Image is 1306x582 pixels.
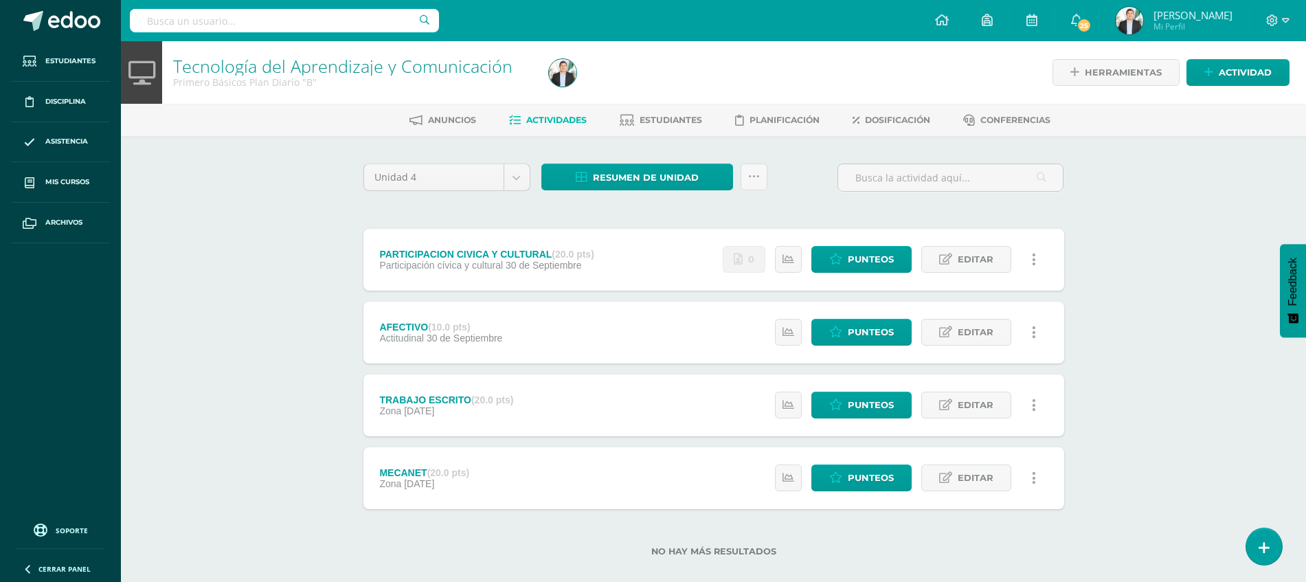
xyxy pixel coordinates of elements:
strong: (20.0 pts) [552,249,594,260]
span: Editar [958,392,993,418]
span: Herramientas [1085,60,1162,85]
span: Editar [958,465,993,491]
span: Mi Perfil [1153,21,1232,32]
a: Estudiantes [620,109,702,131]
label: No hay más resultados [363,546,1064,557]
a: Soporte [16,520,104,539]
strong: (10.0 pts) [428,322,470,333]
a: Estudiantes [11,41,110,82]
a: Disciplina [11,82,110,122]
span: Feedback [1287,258,1299,306]
span: Mis cursos [45,177,89,188]
span: Resumen de unidad [593,165,699,190]
span: Zona [379,478,401,489]
div: MECANET [379,467,469,478]
span: Actividad [1219,60,1272,85]
span: Participación cívica y cultural [379,260,503,271]
a: Archivos [11,203,110,243]
a: Actividad [1186,59,1290,86]
strong: (20.0 pts) [427,467,469,478]
h1: Tecnología del Aprendizaje y Comunicación [173,56,532,76]
span: Dosificación [865,115,930,125]
a: Dosificación [853,109,930,131]
span: [PERSON_NAME] [1153,8,1232,22]
span: Archivos [45,217,82,228]
input: Busca un usuario... [130,9,439,32]
a: Tecnología del Aprendizaje y Comunicación [173,54,513,78]
button: Feedback - Mostrar encuesta [1280,244,1306,337]
span: Editar [958,320,993,345]
span: [DATE] [404,405,434,416]
span: Asistencia [45,136,88,147]
a: Punteos [811,465,912,491]
img: 9c404a2ad2021673dbd18c145ee506f9.png [1116,7,1143,34]
a: Herramientas [1052,59,1180,86]
a: Planificación [735,109,820,131]
a: Unidad 4 [364,164,530,190]
div: PARTICIPACION CIVICA Y CULTURAL [379,249,594,260]
a: Punteos [811,319,912,346]
span: Estudiantes [640,115,702,125]
span: Soporte [56,526,88,535]
span: 0 [748,247,754,272]
a: Actividades [509,109,587,131]
span: 30 de Septiembre [427,333,503,344]
span: Unidad 4 [374,164,493,190]
span: Punteos [848,392,894,418]
span: Cerrar panel [38,564,91,574]
span: Planificación [750,115,820,125]
span: 25 [1077,18,1092,33]
img: 9c404a2ad2021673dbd18c145ee506f9.png [549,59,576,87]
input: Busca la actividad aquí... [838,164,1063,191]
a: Conferencias [963,109,1050,131]
div: TRABAJO ESCRITO [379,394,513,405]
strong: (20.0 pts) [471,394,513,405]
span: [DATE] [404,478,434,489]
span: Punteos [848,320,894,345]
span: Zona [379,405,401,416]
a: Mis cursos [11,162,110,203]
span: Editar [958,247,993,272]
a: Punteos [811,392,912,418]
a: Resumen de unidad [541,164,733,190]
div: Primero Básicos Plan Diario 'B' [173,76,532,89]
span: Anuncios [428,115,476,125]
div: AFECTIVO [379,322,502,333]
span: Disciplina [45,96,86,107]
a: Punteos [811,246,912,273]
a: Asistencia [11,122,110,163]
span: Estudiantes [45,56,95,67]
span: Punteos [848,465,894,491]
span: 30 de Septiembre [506,260,582,271]
span: Conferencias [980,115,1050,125]
span: Actitudinal [379,333,424,344]
span: Punteos [848,247,894,272]
span: Actividades [526,115,587,125]
a: Anuncios [409,109,476,131]
a: No se han realizado entregas [723,246,765,273]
